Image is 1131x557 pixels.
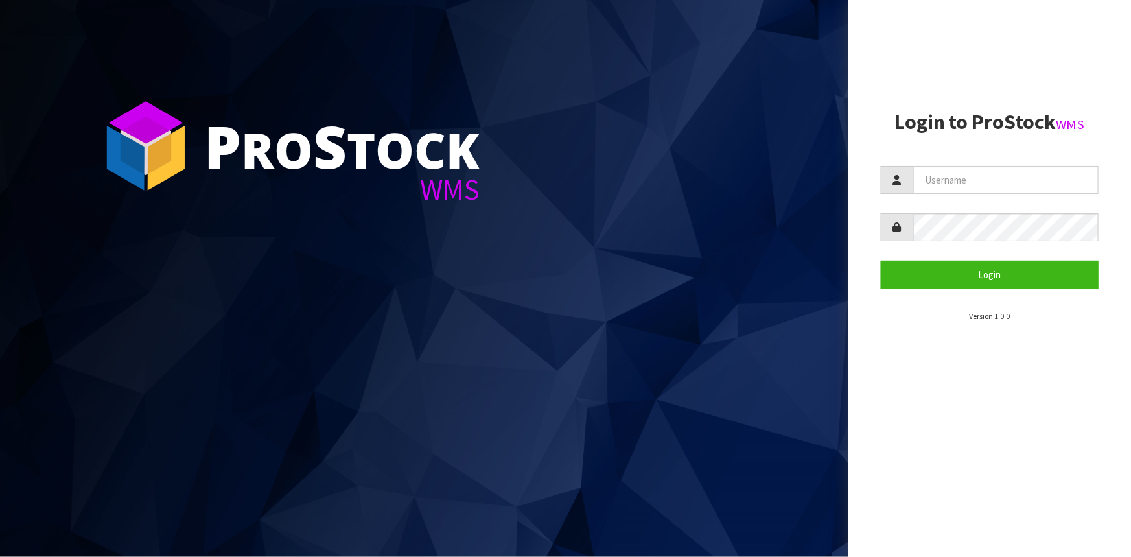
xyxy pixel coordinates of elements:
small: Version 1.0.0 [969,311,1010,321]
div: WMS [204,175,480,204]
span: P [204,106,241,185]
div: ro tock [204,117,480,175]
button: Login [881,261,1099,289]
h2: Login to ProStock [881,111,1099,134]
img: ProStock Cube [97,97,194,195]
input: Username [913,166,1099,194]
small: WMS [1056,116,1085,133]
span: S [313,106,347,185]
